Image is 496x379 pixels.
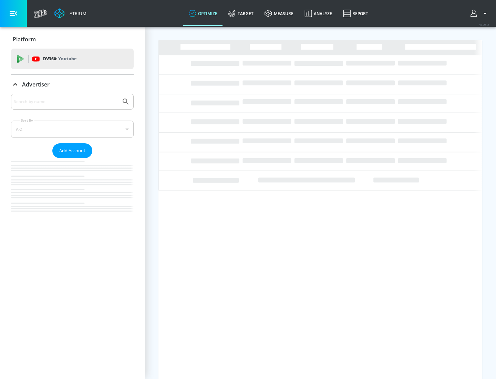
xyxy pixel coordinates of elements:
[22,81,50,88] p: Advertiser
[11,121,134,138] div: A-Z
[223,1,259,26] a: Target
[11,49,134,69] div: DV360: Youtube
[479,23,489,27] span: v 4.25.2
[299,1,338,26] a: Analyze
[58,55,76,62] p: Youtube
[14,97,118,106] input: Search by name
[183,1,223,26] a: optimize
[67,10,86,17] div: Atrium
[13,35,36,43] p: Platform
[59,147,85,155] span: Add Account
[52,143,92,158] button: Add Account
[259,1,299,26] a: measure
[11,158,134,225] nav: list of Advertiser
[43,55,76,63] p: DV360:
[338,1,374,26] a: Report
[20,118,34,123] label: Sort By
[54,8,86,19] a: Atrium
[11,75,134,94] div: Advertiser
[11,30,134,49] div: Platform
[11,94,134,225] div: Advertiser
